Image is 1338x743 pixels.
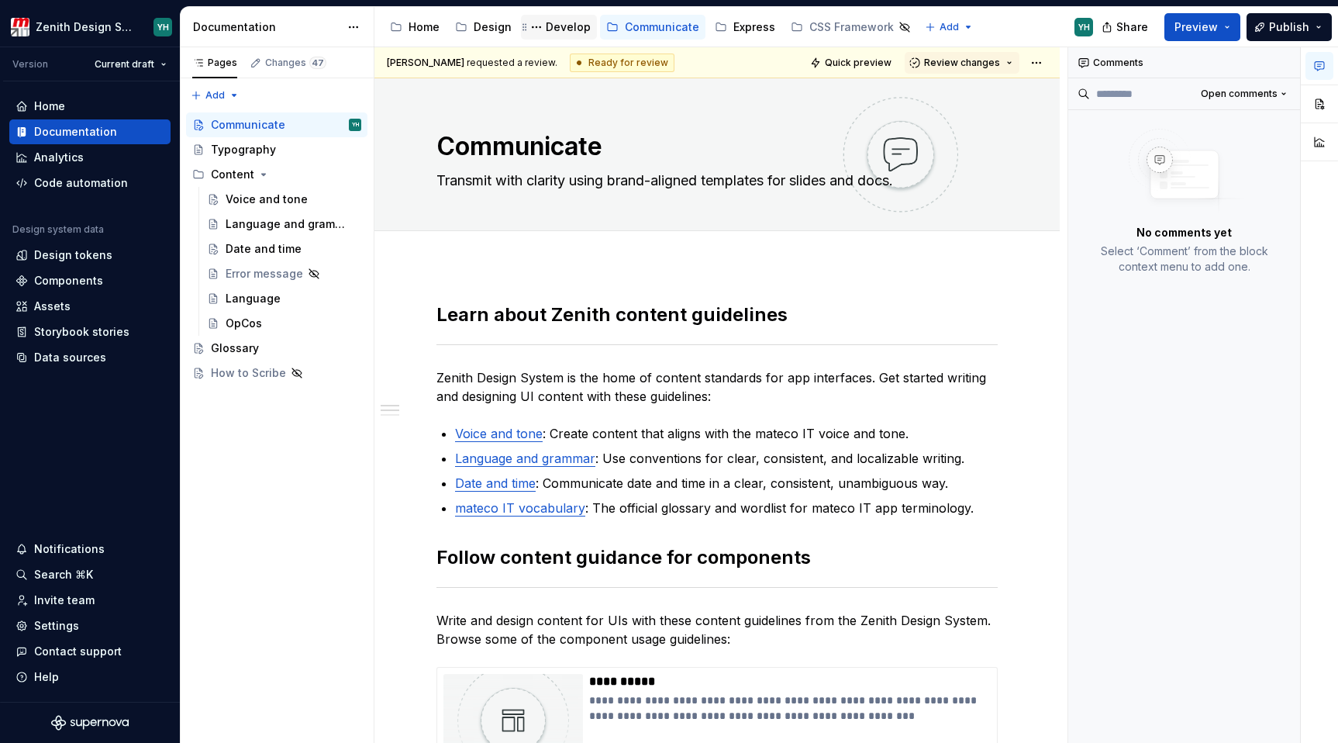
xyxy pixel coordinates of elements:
[433,128,995,165] textarea: Communicate
[34,669,59,685] div: Help
[34,299,71,314] div: Assets
[1269,19,1309,35] span: Publish
[625,19,699,35] div: Communicate
[409,19,440,35] div: Home
[88,54,174,75] button: Current draft
[436,368,998,406] p: Zenith Design System is the home of content standards for app interfaces. Get started writing and...
[9,345,171,370] a: Data sources
[201,187,367,212] a: Voice and tone
[34,644,122,659] div: Contact support
[157,21,169,33] div: YH
[95,58,154,71] span: Current draft
[9,145,171,170] a: Analytics
[9,537,171,562] button: Notifications
[201,261,367,286] a: Error message
[1164,13,1240,41] button: Preview
[12,58,48,71] div: Version
[11,18,29,36] img: e95d57dd-783c-4905-b3fc-0c5af85c8823.png
[455,475,536,491] a: Date and time
[1068,47,1300,78] div: Comments
[546,19,591,35] div: Develop
[924,57,1000,69] span: Review changes
[805,52,898,74] button: Quick preview
[186,137,367,162] a: Typography
[186,112,367,385] div: Page tree
[34,350,106,365] div: Data sources
[186,336,367,361] a: Glossary
[36,19,135,35] div: Zenith Design System
[455,474,998,492] p: : Communicate date and time in a clear, consistent, unambiguous way.
[384,15,446,40] a: Home
[34,247,112,263] div: Design tokens
[455,451,595,466] a: Language and grammar
[825,57,891,69] span: Quick preview
[34,593,95,608] div: Invite team
[226,291,281,306] div: Language
[186,162,367,187] div: Content
[34,567,93,582] div: Search ⌘K
[455,500,585,516] a: mateco IT vocabulary
[436,611,998,648] p: Write and design content for UIs with these content guidelines from the Zenith Design System. Bro...
[9,588,171,613] a: Invite team
[186,85,244,106] button: Add
[436,546,811,568] strong: Follow content guidance for components
[455,424,998,443] p: : Create content that aligns with the mateco IT voice and tone.
[474,19,512,35] div: Design
[1194,83,1294,105] button: Open comments
[186,112,367,137] a: CommunicateYH
[433,168,995,193] textarea: Transmit with clarity using brand-aligned templates for slides and docs.
[309,57,326,69] span: 47
[34,541,105,557] div: Notifications
[455,499,998,517] p: : The official glossary and wordlist for mateco IT app terminology.
[12,223,104,236] div: Design system data
[9,562,171,587] button: Search ⌘K
[192,57,237,69] div: Pages
[1094,13,1158,41] button: Share
[1136,225,1232,240] p: No comments yet
[9,171,171,195] a: Code automation
[211,340,259,356] div: Glossary
[809,19,894,35] div: CSS Framework
[186,361,367,385] a: How to Scribe
[34,175,128,191] div: Code automation
[1087,244,1281,275] p: Select ‘Comment’ from the block context menu to add one.
[521,15,597,40] a: Develop
[201,212,367,237] a: Language and grammar
[352,117,359,133] div: YH
[211,117,285,133] div: Communicate
[34,273,103,289] div: Components
[940,21,959,33] span: Add
[193,19,340,35] div: Documentation
[201,311,367,336] a: OpCos
[211,167,254,182] div: Content
[920,16,978,38] button: Add
[600,15,705,40] a: Communicate
[1247,13,1332,41] button: Publish
[3,10,177,43] button: Zenith Design SystemYH
[226,241,302,257] div: Date and time
[34,618,79,634] div: Settings
[34,98,65,114] div: Home
[455,426,543,441] a: Voice and tone
[201,237,367,261] a: Date and time
[9,243,171,268] a: Design tokens
[201,286,367,311] a: Language
[9,320,171,344] a: Storybook stories
[34,150,84,165] div: Analytics
[51,715,129,731] svg: Supernova Logo
[9,294,171,319] a: Assets
[436,303,788,326] strong: Learn about Zenith content guidelines
[570,54,674,72] div: Ready for review
[34,124,117,140] div: Documentation
[211,365,286,381] div: How to Scribe
[1116,19,1148,35] span: Share
[226,266,303,282] div: Error message
[1174,19,1218,35] span: Preview
[733,19,775,35] div: Express
[449,15,518,40] a: Design
[1201,88,1278,100] span: Open comments
[226,192,308,207] div: Voice and tone
[9,613,171,638] a: Settings
[455,449,998,468] p: : Use conventions for clear, consistent, and localizable writing.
